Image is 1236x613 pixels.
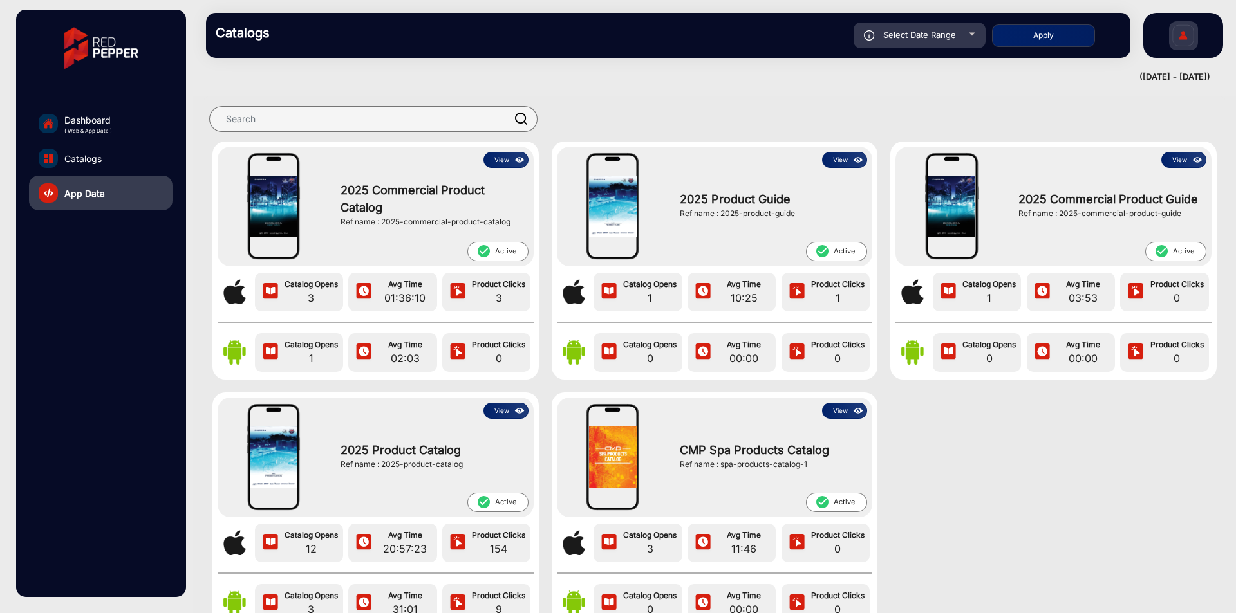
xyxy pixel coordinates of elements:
span: Product Clicks [809,279,866,290]
img: icon [448,594,467,613]
span: Avg Time [1054,339,1112,351]
span: Avg Time [715,590,772,601]
img: icon [1126,282,1145,302]
img: icon [787,533,807,553]
img: icon [599,594,619,613]
img: icon [693,343,713,362]
img: mobile-frame.png [247,403,301,512]
span: Product Clicks [809,590,866,601]
a: App Data [29,176,173,210]
a: Catalogs [29,141,173,176]
span: Product Clicks [470,590,527,601]
span: CMP Spa Products Catalog [680,441,861,459]
img: 2025 Product Catalog [250,426,297,488]
img: 2025 Commercial Product Guide [928,176,975,237]
span: 00:00 [715,351,772,366]
img: icon [261,282,280,302]
img: icon [512,404,527,418]
img: icon [599,343,619,362]
img: 2025 Product Guide [589,176,637,237]
img: icon [448,343,467,362]
span: Active [806,242,867,261]
img: icon [448,282,467,302]
span: Active [1145,242,1206,261]
span: Catalog Opens [621,279,679,290]
span: 0 [809,541,866,556]
img: icon [939,343,958,362]
span: 2025 Commercial Product Catalog [341,181,521,216]
span: 0 [960,351,1018,366]
mat-icon: check_circle [815,244,829,259]
div: Ref name : 2025-product-catalog [341,459,521,470]
span: 20:57:23 [377,541,434,556]
button: Viewicon [483,403,529,419]
span: 2025 Product Guide [680,190,861,208]
img: mobile-frame.png [247,152,301,261]
button: Viewicon [822,403,867,419]
img: CMP Spa Products Catalog [589,426,637,488]
img: icon [939,282,958,302]
span: 1 [960,290,1018,306]
img: icon [1033,343,1052,362]
img: icon [512,153,527,167]
img: 2025 Commercial Product Catalog [250,176,297,237]
img: icon [851,404,866,418]
span: Active [467,242,529,261]
span: 00:00 [1054,351,1112,366]
div: ([DATE] - [DATE]) [193,71,1210,84]
span: 01:36:10 [377,290,434,306]
img: icon [261,594,280,613]
img: icon [261,533,280,553]
span: Avg Time [715,279,772,290]
mat-icon: check_circle [476,244,491,259]
span: 03:53 [1054,290,1112,306]
img: icon [787,343,807,362]
mat-icon: check_circle [815,495,829,509]
span: 12 [283,541,340,556]
span: 3 [621,541,679,556]
span: 1 [809,290,866,306]
span: 10:25 [715,290,772,306]
a: Dashboard( Web & App Data ) [29,106,173,141]
span: Avg Time [377,279,434,290]
span: Avg Time [715,529,772,541]
button: Viewicon [483,152,529,168]
span: 0 [621,351,679,366]
span: Product Clicks [470,529,527,541]
span: 154 [470,541,527,556]
span: Active [467,493,529,512]
img: icon [599,282,619,302]
div: Ref name : spa-products-catalog-1 [680,459,861,470]
img: catalog [44,154,53,163]
span: Avg Time [377,339,434,351]
span: Product Clicks [1148,279,1205,290]
span: 11:46 [715,541,772,556]
div: Ref name : 2025-commercial-product-guide [1018,208,1199,219]
img: icon [864,30,875,41]
span: 0 [1148,290,1205,306]
input: Search [209,106,538,132]
span: Catalog Opens [960,279,1018,290]
span: Avg Time [377,590,434,601]
span: 3 [470,290,527,306]
span: 0 [470,351,527,366]
span: Product Clicks [809,339,866,351]
img: home [42,118,54,129]
mat-icon: check_circle [476,495,491,509]
span: 0 [809,351,866,366]
span: Product Clicks [1148,339,1205,351]
span: Avg Time [377,529,434,541]
span: Catalog Opens [960,339,1018,351]
span: 2025 Commercial Product Guide [1018,190,1199,208]
span: Catalogs [64,152,102,165]
img: mobile-frame.png [585,152,639,261]
img: prodSearch.svg [515,113,528,125]
span: 1 [621,290,679,306]
span: Avg Time [715,339,772,351]
img: mobile-frame.png [924,152,979,261]
span: Product Clicks [470,339,527,351]
span: Product Clicks [470,279,527,290]
img: icon [1126,343,1145,362]
h3: Catalogs [216,25,396,41]
span: Dashboard [64,113,112,127]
